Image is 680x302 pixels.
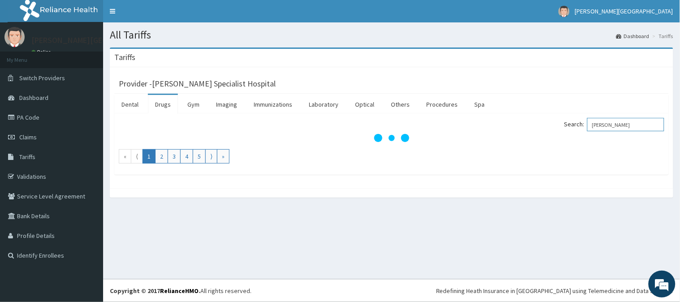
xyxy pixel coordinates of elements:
[114,95,146,114] a: Dental
[47,50,151,62] div: Chat with us now
[103,279,680,302] footer: All rights reserved.
[616,32,650,40] a: Dashboard
[247,95,299,114] a: Immunizations
[119,80,276,88] h3: Provider - [PERSON_NAME] Specialist Hospital
[17,45,36,67] img: d_794563401_company_1708531726252_794563401
[436,286,673,295] div: Redefining Heath Insurance in [GEOGRAPHIC_DATA] using Telemedicine and Data Science!
[155,149,168,164] a: Go to page number 2
[348,95,381,114] a: Optical
[110,29,673,41] h1: All Tariffs
[374,120,410,156] svg: audio-loading
[217,149,230,164] a: Go to last page
[4,204,171,236] textarea: Type your message and hit 'Enter'
[587,118,664,131] input: Search:
[205,149,217,164] a: Go to next page
[193,149,206,164] a: Go to page number 5
[147,4,169,26] div: Minimize live chat window
[52,93,124,183] span: We're online!
[31,36,164,44] p: [PERSON_NAME][GEOGRAPHIC_DATA]
[302,95,346,114] a: Laboratory
[209,95,244,114] a: Imaging
[4,27,25,47] img: User Image
[468,95,492,114] a: Spa
[180,149,193,164] a: Go to page number 4
[131,149,143,164] a: Go to previous page
[143,149,156,164] a: Go to page number 1
[119,149,131,164] a: Go to first page
[110,287,200,295] strong: Copyright © 2017 .
[31,49,53,55] a: Online
[160,287,199,295] a: RelianceHMO
[575,7,673,15] span: [PERSON_NAME][GEOGRAPHIC_DATA]
[114,53,135,61] h3: Tariffs
[650,32,673,40] li: Tariffs
[419,95,465,114] a: Procedures
[19,133,37,141] span: Claims
[19,94,48,102] span: Dashboard
[384,95,417,114] a: Others
[564,118,664,131] label: Search:
[19,153,35,161] span: Tariffs
[19,74,65,82] span: Switch Providers
[168,149,181,164] a: Go to page number 3
[148,95,178,114] a: Drugs
[180,95,207,114] a: Gym
[559,6,570,17] img: User Image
